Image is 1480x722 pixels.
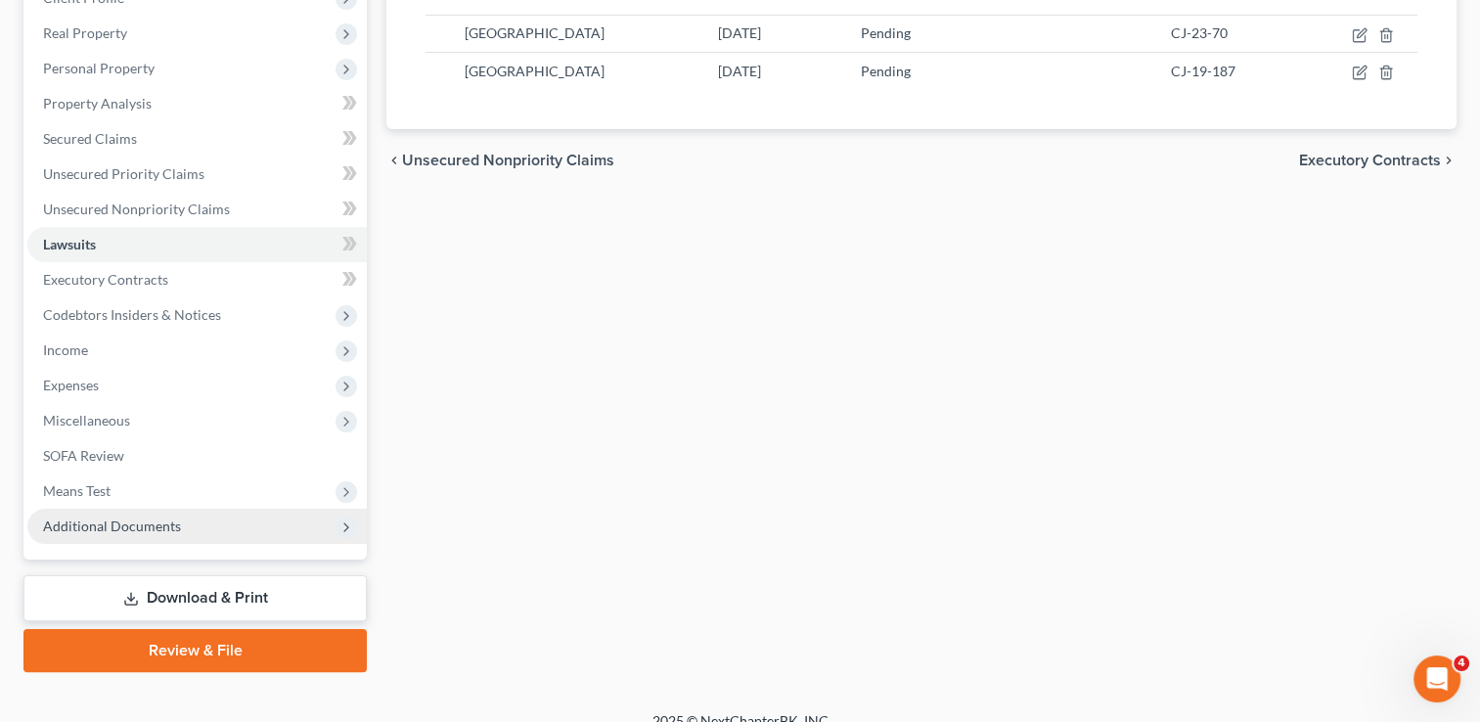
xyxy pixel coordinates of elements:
span: Codebtors Insiders & Notices [43,306,221,323]
span: Lawsuits [43,236,96,252]
span: CJ-23-70 [1171,24,1228,41]
span: Miscellaneous [43,412,130,429]
a: Lawsuits [27,227,367,262]
a: Review & File [23,629,367,672]
span: Means Test [43,482,111,499]
span: Personal Property [43,60,155,76]
span: [DATE] [718,24,761,41]
iframe: Intercom live chat [1413,655,1460,702]
span: [GEOGRAPHIC_DATA] [465,24,605,41]
a: SOFA Review [27,438,367,474]
span: Expenses [43,377,99,393]
a: Property Analysis [27,86,367,121]
span: Executory Contracts [1299,153,1441,168]
i: chevron_left [386,153,402,168]
span: CJ-19-187 [1171,63,1235,79]
i: chevron_right [1441,153,1457,168]
span: Additional Documents [43,518,181,534]
span: [GEOGRAPHIC_DATA] [465,63,605,79]
span: Unsecured Nonpriority Claims [43,201,230,217]
span: Real Property [43,24,127,41]
span: Unsecured Priority Claims [43,165,204,182]
span: Secured Claims [43,130,137,147]
span: Pending [861,24,911,41]
button: chevron_left Unsecured Nonpriority Claims [386,153,614,168]
span: Unsecured Nonpriority Claims [402,153,614,168]
span: SOFA Review [43,447,124,464]
a: Unsecured Priority Claims [27,157,367,192]
a: Unsecured Nonpriority Claims [27,192,367,227]
span: Pending [861,63,911,79]
span: Property Analysis [43,95,152,112]
a: Download & Print [23,575,367,621]
span: Income [43,341,88,358]
span: Executory Contracts [43,271,168,288]
a: Executory Contracts [27,262,367,297]
span: [DATE] [718,63,761,79]
a: Secured Claims [27,121,367,157]
span: 4 [1454,655,1469,671]
button: Executory Contracts chevron_right [1299,153,1457,168]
